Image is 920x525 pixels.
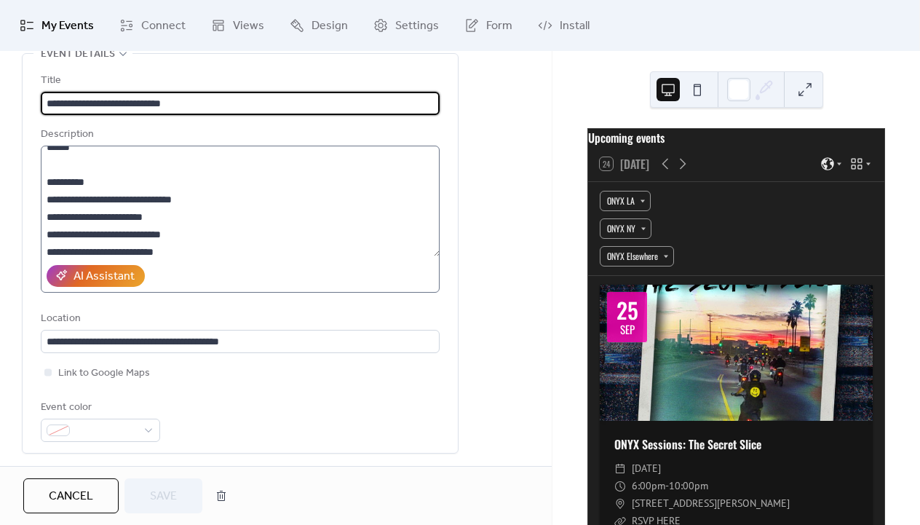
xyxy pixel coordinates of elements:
div: Title [41,72,437,90]
div: Location [41,310,437,328]
span: Settings [395,17,439,35]
span: Form [486,17,512,35]
div: ​ [614,460,626,478]
span: Link to Google Maps [58,365,150,382]
div: Description [41,126,437,143]
a: Settings [362,6,450,45]
span: Views [233,17,264,35]
span: My Events [41,17,94,35]
span: Cancel [49,488,93,505]
a: ONYX Sessions: The Secret Slice [614,435,761,453]
span: 6:00pm [632,478,665,495]
span: Install [560,17,590,35]
a: Install [527,6,600,45]
button: Cancel [23,478,119,513]
button: AI Assistant [47,265,145,287]
span: Connect [141,17,186,35]
a: My Events [9,6,105,45]
span: 10:00pm [669,478,708,495]
a: Form [453,6,523,45]
span: - [665,478,669,495]
div: Upcoming events [588,129,884,146]
div: AI Assistant [74,268,135,285]
a: Connect [108,6,197,45]
div: Event color [41,399,157,417]
div: ​ [614,495,626,513]
div: 25 [616,299,638,321]
div: ​ [614,478,626,495]
div: Sep [620,324,635,335]
span: Event details [41,46,115,63]
span: Design [312,17,348,35]
span: [DATE] [632,460,661,478]
span: [STREET_ADDRESS][PERSON_NAME] [632,495,790,513]
a: Design [279,6,359,45]
a: Views [200,6,275,45]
